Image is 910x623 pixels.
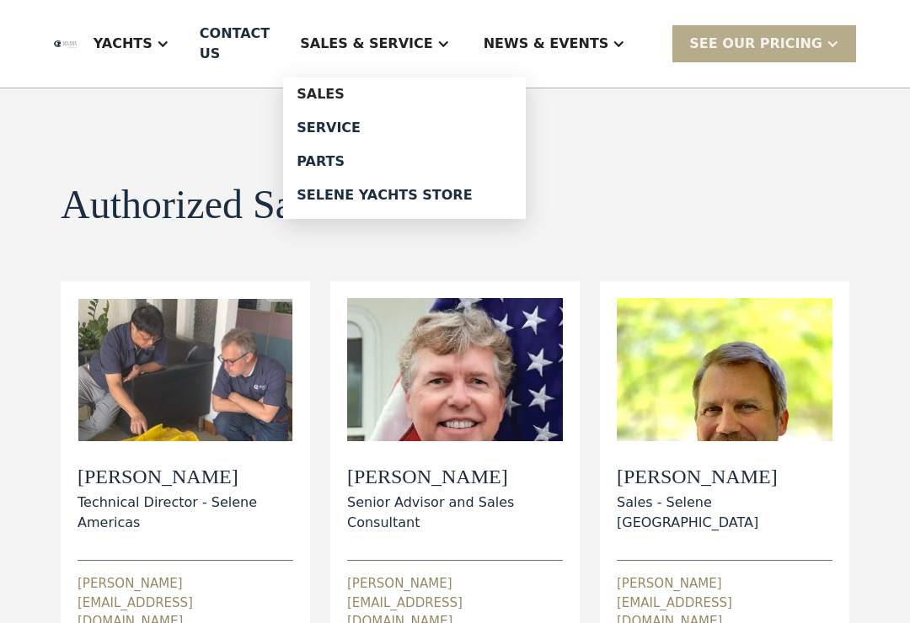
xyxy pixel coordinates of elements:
a: Selene Yachts Store [283,178,526,212]
div: Parts [297,155,512,168]
div: Yachts [77,10,186,77]
nav: Sales & Service [283,77,526,219]
div: Sales & Service [283,10,466,77]
h2: [PERSON_NAME] [78,465,293,489]
div: Selene Yachts Store [297,189,512,202]
div: SEE Our Pricing [689,34,822,54]
h2: [PERSON_NAME] [617,465,832,489]
div: Senior Advisor and Sales Consultant [347,493,563,533]
div: News & EVENTS [484,34,609,54]
h1: Authorized Sales [61,183,338,227]
div: Sales - Selene [GEOGRAPHIC_DATA] [617,493,832,533]
div: Contact US [200,24,270,64]
div: Technical Director - Selene Americas [78,493,293,533]
div: Yachts [94,34,153,54]
div: Sales & Service [300,34,432,54]
div: Sales [297,88,512,101]
div: SEE Our Pricing [672,25,856,61]
a: Parts [283,145,526,178]
a: Service [283,111,526,145]
img: logo [54,40,77,48]
h2: [PERSON_NAME] [347,465,563,489]
div: News & EVENTS [467,10,643,77]
div: Service [297,121,512,135]
a: Sales [283,77,526,111]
